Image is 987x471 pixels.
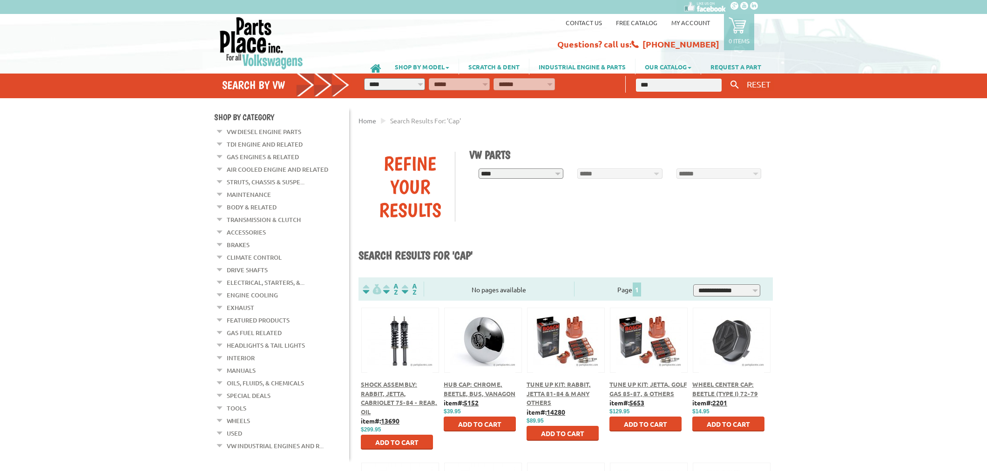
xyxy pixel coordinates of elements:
a: REQUEST A PART [701,59,771,74]
a: Gas Fuel Related [227,327,282,339]
div: Refine Your Results [365,152,455,222]
span: Add to Cart [458,420,501,428]
img: filterpricelow.svg [363,284,381,295]
span: $299.95 [361,426,381,433]
button: RESET [743,77,774,91]
span: Add to Cart [624,420,667,428]
a: Used [227,427,242,439]
a: Wheels [227,415,250,427]
span: $14.95 [692,408,710,415]
span: Add to Cart [375,438,419,446]
a: 0 items [724,14,754,50]
a: Tune Up Kit: Rabbit, Jetta 81-84 & Many Others [527,380,591,406]
a: SCRATCH & DENT [459,59,529,74]
a: Manuals [227,364,256,377]
b: item#: [527,408,565,416]
a: Air Cooled Engine and Related [227,163,328,175]
a: Gas Engines & Related [227,151,299,163]
a: Oils, Fluids, & Chemicals [227,377,304,389]
a: Engine Cooling [227,289,278,301]
a: VW Diesel Engine Parts [227,126,301,138]
b: item#: [609,398,644,407]
span: RESET [747,79,771,89]
span: $129.95 [609,408,629,415]
a: Hub Cap: Chrome, Beetle, Bus, Vanagon [444,380,515,397]
a: Headlights & Tail Lights [227,339,305,351]
div: No pages available [424,285,574,295]
u: 14280 [547,408,565,416]
u: 2201 [712,398,727,407]
a: Body & Related [227,201,277,213]
h4: Shop By Category [214,112,349,122]
u: 5653 [629,398,644,407]
a: Transmission & Clutch [227,214,301,226]
a: INDUSTRIAL ENGINE & PARTS [529,59,635,74]
a: Brakes [227,239,250,251]
a: Exhaust [227,302,254,314]
a: Special Deals [227,390,270,402]
button: Add to Cart [609,417,682,431]
a: Home [358,116,376,125]
button: Add to Cart [692,417,764,431]
span: Add to Cart [707,420,750,428]
a: Shock Assembly: Rabbit, Jetta, Cabriolet 75-84 - Rear, Oil [361,380,437,416]
img: Sort by Sales Rank [400,284,419,295]
a: SHOP BY MODEL [385,59,459,74]
h4: Search by VW [222,78,350,92]
span: 1 [633,283,641,296]
a: Struts, Chassis & Suspe... [227,176,304,188]
a: VW Industrial Engines and R... [227,440,324,452]
a: Featured Products [227,314,290,326]
b: item#: [692,398,727,407]
a: My Account [671,19,710,27]
span: Add to Cart [541,429,584,437]
h1: VW Parts [469,148,766,161]
button: Add to Cart [444,417,516,431]
a: Electrical, Starters, &... [227,276,304,289]
u: 13690 [381,417,399,425]
b: item#: [444,398,479,407]
span: $39.95 [444,408,461,415]
p: 0 items [729,37,750,45]
button: Keyword Search [728,77,742,93]
h1: Search results for 'cap' [358,249,773,263]
a: OUR CATALOG [635,59,701,74]
span: $89.95 [527,417,544,424]
a: TDI Engine and Related [227,138,303,150]
a: Contact us [566,19,602,27]
b: item#: [361,417,399,425]
a: Climate Control [227,251,282,263]
button: Add to Cart [361,435,433,450]
u: 5152 [464,398,479,407]
div: Page [574,282,685,296]
a: Accessories [227,226,266,238]
a: Free Catalog [616,19,657,27]
img: Parts Place Inc! [219,16,304,70]
a: Tune Up Kit: Jetta, Golf Gas 85-87, & others [609,380,687,397]
a: Drive Shafts [227,264,268,276]
a: Maintenance [227,188,271,201]
a: Wheel Center Cap: Beetle (Type I) 72-79 [692,380,758,397]
a: Interior [227,352,255,364]
a: Tools [227,402,246,414]
span: Search results for: 'cap' [390,116,461,125]
button: Add to Cart [527,426,599,441]
img: Sort by Headline [381,284,400,295]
